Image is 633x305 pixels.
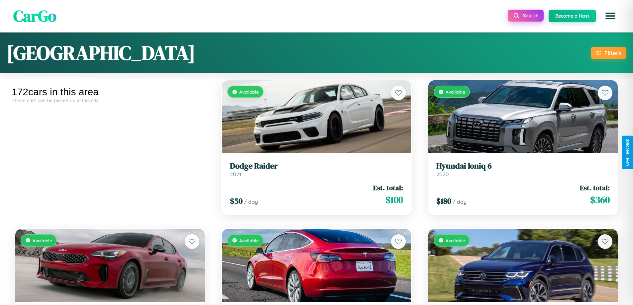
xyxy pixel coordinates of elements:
h3: Dodge Raider [230,161,403,171]
a: Hyundai Ioniq 62020 [436,161,610,178]
div: These cars can be picked up in this city. [12,98,208,103]
span: Available [446,238,465,243]
span: Est. total: [580,183,610,192]
button: Open menu [601,7,620,25]
span: 2020 [436,171,449,178]
h3: Hyundai Ioniq 6 [436,161,610,171]
button: Become a Host [549,10,596,22]
h1: [GEOGRAPHIC_DATA] [7,39,195,66]
span: Available [446,89,465,95]
span: Available [239,89,259,95]
div: 172 cars in this area [12,86,208,98]
span: / day [244,198,258,205]
span: $ 180 [436,195,451,206]
span: $ 50 [230,195,243,206]
div: Filters [604,49,621,56]
button: Search [508,10,544,22]
span: $ 360 [590,193,610,206]
div: Give Feedback [625,139,630,166]
a: Dodge Raider2021 [230,161,403,178]
span: 2021 [230,171,241,178]
button: Filters [591,47,626,59]
span: Available [33,238,52,243]
span: Search [523,13,538,19]
span: CarGo [13,5,56,27]
span: $ 100 [385,193,403,206]
span: Available [239,238,259,243]
span: / day [453,198,467,205]
span: Est. total: [373,183,403,192]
